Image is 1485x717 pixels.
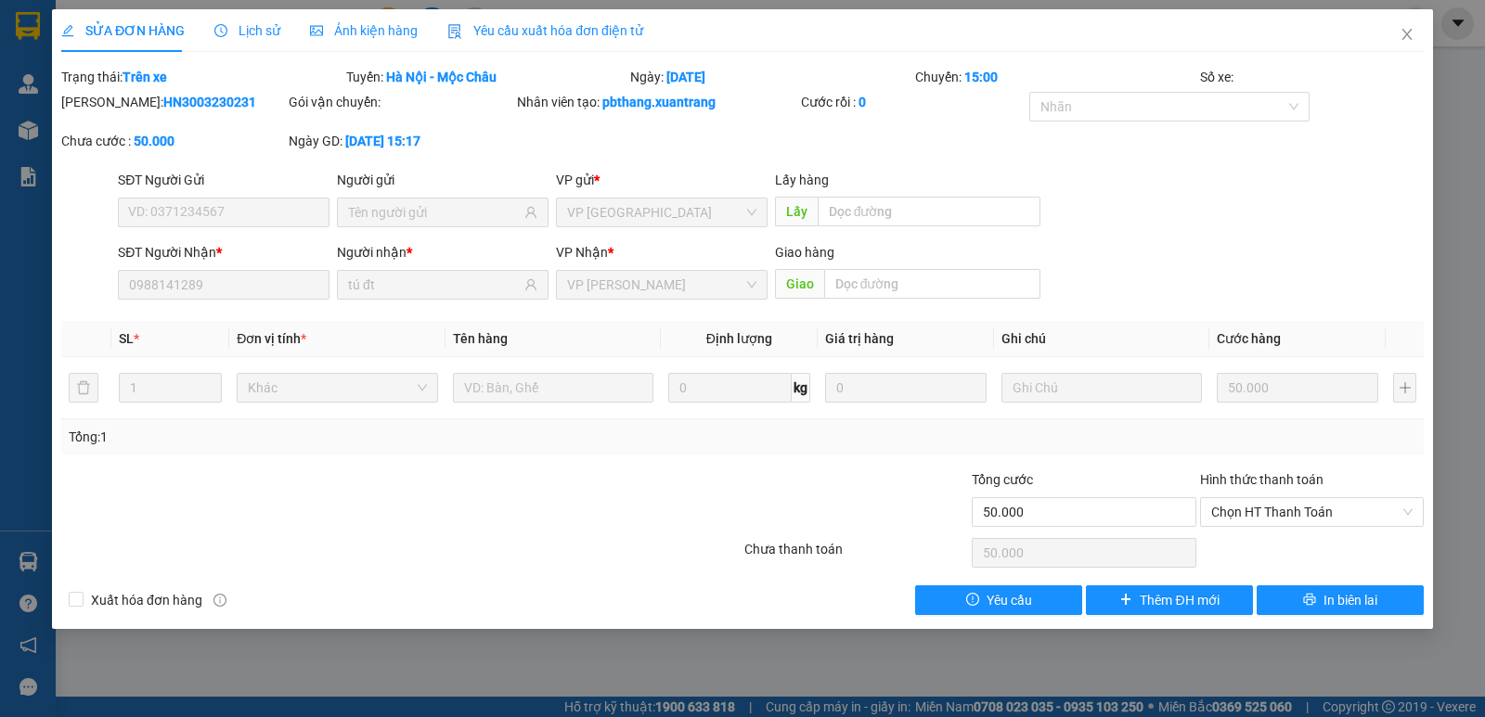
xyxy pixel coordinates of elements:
div: Tổng: 1 [69,427,575,447]
div: Trạng thái: [59,67,344,87]
div: SĐT Người Nhận [118,242,329,262]
img: icon [447,24,462,39]
span: Đơn vị tính [237,331,306,346]
div: Cước rồi : [801,92,1025,112]
th: Ghi chú [994,321,1209,357]
div: Người gửi [337,170,549,190]
b: Trên xe [123,70,167,84]
span: Yêu cầu [987,590,1032,610]
b: 0 [859,95,866,109]
div: Tuyến: [344,67,629,87]
span: close [1400,27,1414,42]
span: Ảnh kiện hàng [310,23,418,38]
b: Hà Nội - Mộc Châu [386,70,497,84]
label: Hình thức thanh toán [1200,472,1324,487]
span: Lịch sử [214,23,280,38]
span: Giá trị hàng [825,331,894,346]
button: exclamation-circleYêu cầu [915,585,1082,615]
div: Nhân viên tạo: [517,92,798,112]
div: [PERSON_NAME]: [61,92,285,112]
span: Thêm ĐH mới [1140,590,1219,610]
b: [DATE] [666,70,705,84]
span: clock-circle [214,24,227,37]
span: edit [61,24,74,37]
span: kg [792,373,810,403]
b: 50.000 [134,134,174,148]
button: plus [1393,373,1416,403]
span: VP MỘC CHÂU [567,271,756,299]
div: Chuyến: [913,67,1198,87]
span: Lấy [775,197,818,226]
span: info-circle [213,594,226,607]
span: VP HÀ NỘI [567,198,756,226]
div: Chưa cước : [61,131,285,151]
span: Cước hàng [1217,331,1281,346]
span: Tên hàng [453,331,508,346]
span: Yêu cầu xuất hóa đơn điện tử [447,23,643,38]
span: Giao hàng [775,245,834,260]
button: plusThêm ĐH mới [1086,585,1253,615]
div: Số xe: [1198,67,1426,87]
button: delete [69,373,98,403]
span: Khác [248,374,426,402]
span: user [524,206,537,219]
button: printerIn biên lai [1257,585,1424,615]
div: SĐT Người Gửi [118,170,329,190]
span: printer [1303,593,1316,608]
button: Close [1381,9,1433,61]
input: 0 [825,373,987,403]
input: Dọc đường [818,197,1041,226]
input: 0 [1217,373,1378,403]
span: Lấy hàng [775,173,829,187]
span: In biên lai [1324,590,1377,610]
div: VP gửi [556,170,768,190]
span: VP Nhận [556,245,608,260]
span: plus [1119,593,1132,608]
input: Tên người gửi [348,202,521,223]
b: HN3003230231 [163,95,256,109]
b: [DATE] 15:17 [345,134,420,148]
input: Dọc đường [824,269,1041,299]
input: Ghi Chú [1001,373,1202,403]
span: picture [310,24,323,37]
div: Chưa thanh toán [742,539,970,571]
span: exclamation-circle [966,593,979,608]
span: Định lượng [706,331,772,346]
input: VD: Bàn, Ghế [453,373,653,403]
span: Giao [775,269,824,299]
div: Người nhận [337,242,549,262]
span: Chọn HT Thanh Toán [1211,498,1413,526]
b: pbthang.xuantrang [602,95,716,109]
div: Ngày GD: [289,131,512,151]
span: SỬA ĐƠN HÀNG [61,23,185,38]
span: Tổng cước [972,472,1033,487]
span: user [524,278,537,291]
div: Ngày: [628,67,913,87]
b: 15:00 [964,70,998,84]
span: SL [119,331,134,346]
span: Xuất hóa đơn hàng [84,590,210,610]
div: Gói vận chuyển: [289,92,512,112]
input: Tên người nhận [348,275,521,295]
